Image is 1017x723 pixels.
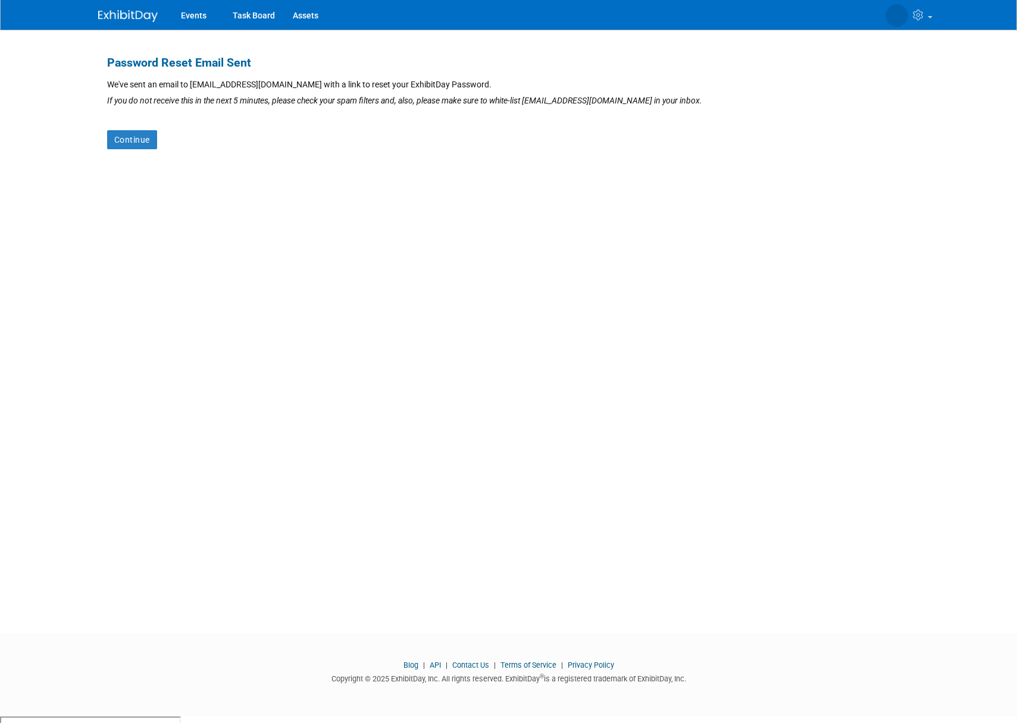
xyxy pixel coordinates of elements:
[107,96,702,105] i: If you do not receive this in the next 5 minutes, please check your spam filters and, also, pleas...
[430,661,441,669] a: API
[443,661,450,669] span: |
[98,10,158,22] img: ExhibitDay
[452,661,489,669] a: Contact Us
[491,661,499,669] span: |
[500,661,556,669] a: Terms of Service
[558,661,566,669] span: |
[107,56,928,70] h1: Password Reset Email Sent
[540,673,544,680] sup: ®
[568,661,614,669] a: Privacy Policy
[107,130,157,149] a: Continue
[885,4,908,27] img: Trent Parkinson
[420,661,428,669] span: |
[107,76,928,115] div: We've sent an email to [EMAIL_ADDRESS][DOMAIN_NAME] with a link to reset your ExhibitDay Password.
[403,661,418,669] a: Blog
